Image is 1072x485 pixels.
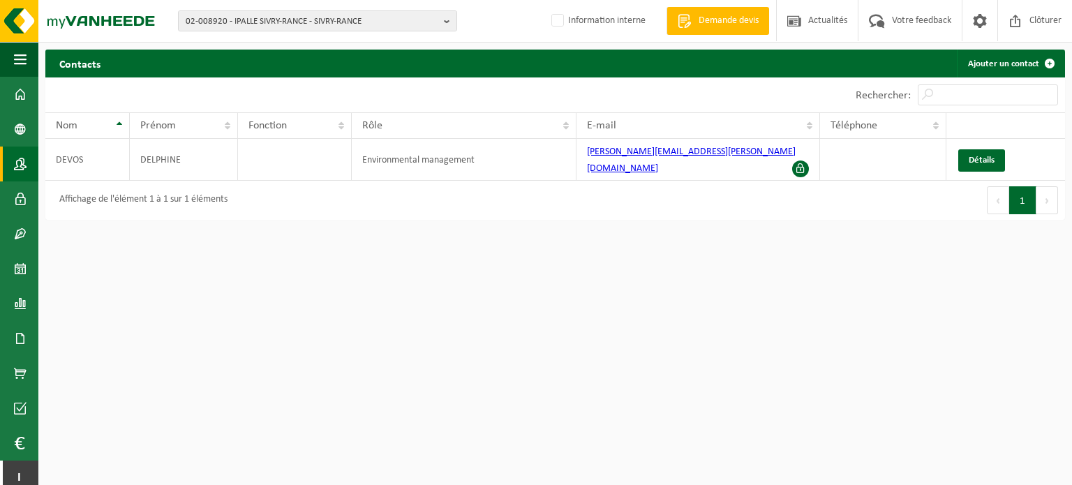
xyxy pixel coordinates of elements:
span: E-mail [587,120,616,131]
span: Rôle [362,120,382,131]
span: 02-008920 - IPALLE SIVRY-RANCE - SIVRY-RANCE [186,11,438,32]
a: Demande devis [667,7,769,35]
a: [PERSON_NAME][EMAIL_ADDRESS][PERSON_NAME][DOMAIN_NAME] [587,147,796,174]
td: Environmental management [352,139,576,181]
h2: Contacts [45,50,114,77]
td: DELPHINE [130,139,237,181]
button: 02-008920 - IPALLE SIVRY-RANCE - SIVRY-RANCE [178,10,457,31]
span: Détails [969,156,995,165]
label: Rechercher: [856,90,911,101]
button: 1 [1009,186,1036,214]
button: Previous [987,186,1009,214]
a: Ajouter un contact [957,50,1064,77]
label: Information interne [549,10,646,31]
span: Demande devis [695,14,762,28]
button: Next [1036,186,1058,214]
td: DEVOS [45,139,130,181]
div: Affichage de l'élément 1 à 1 sur 1 éléments [52,188,228,213]
span: Téléphone [831,120,877,131]
span: Nom [56,120,77,131]
span: Fonction [248,120,287,131]
a: Détails [958,149,1005,172]
span: Prénom [140,120,176,131]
